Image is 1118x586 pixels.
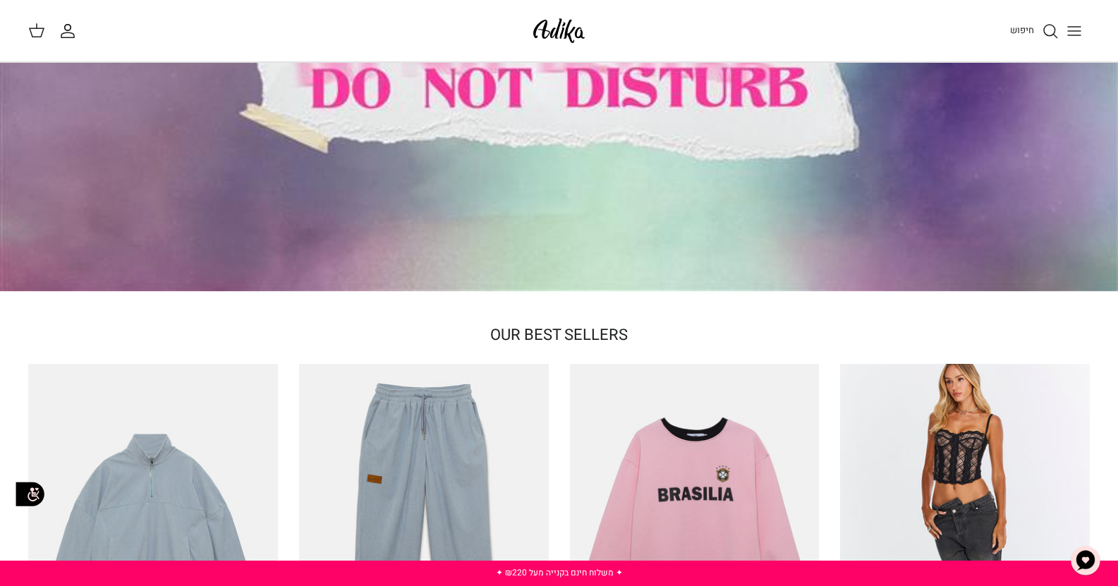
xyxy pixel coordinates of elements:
[59,23,82,39] a: החשבון שלי
[496,566,623,579] a: ✦ משלוח חינם בקנייה מעל ₪220 ✦
[1010,23,1034,37] span: חיפוש
[1059,16,1090,47] button: Toggle menu
[1010,23,1059,39] a: חיפוש
[529,14,589,47] img: Adika IL
[1064,539,1107,582] button: צ'אט
[11,475,49,513] img: accessibility_icon02.svg
[490,324,628,346] a: OUR BEST SELLERS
